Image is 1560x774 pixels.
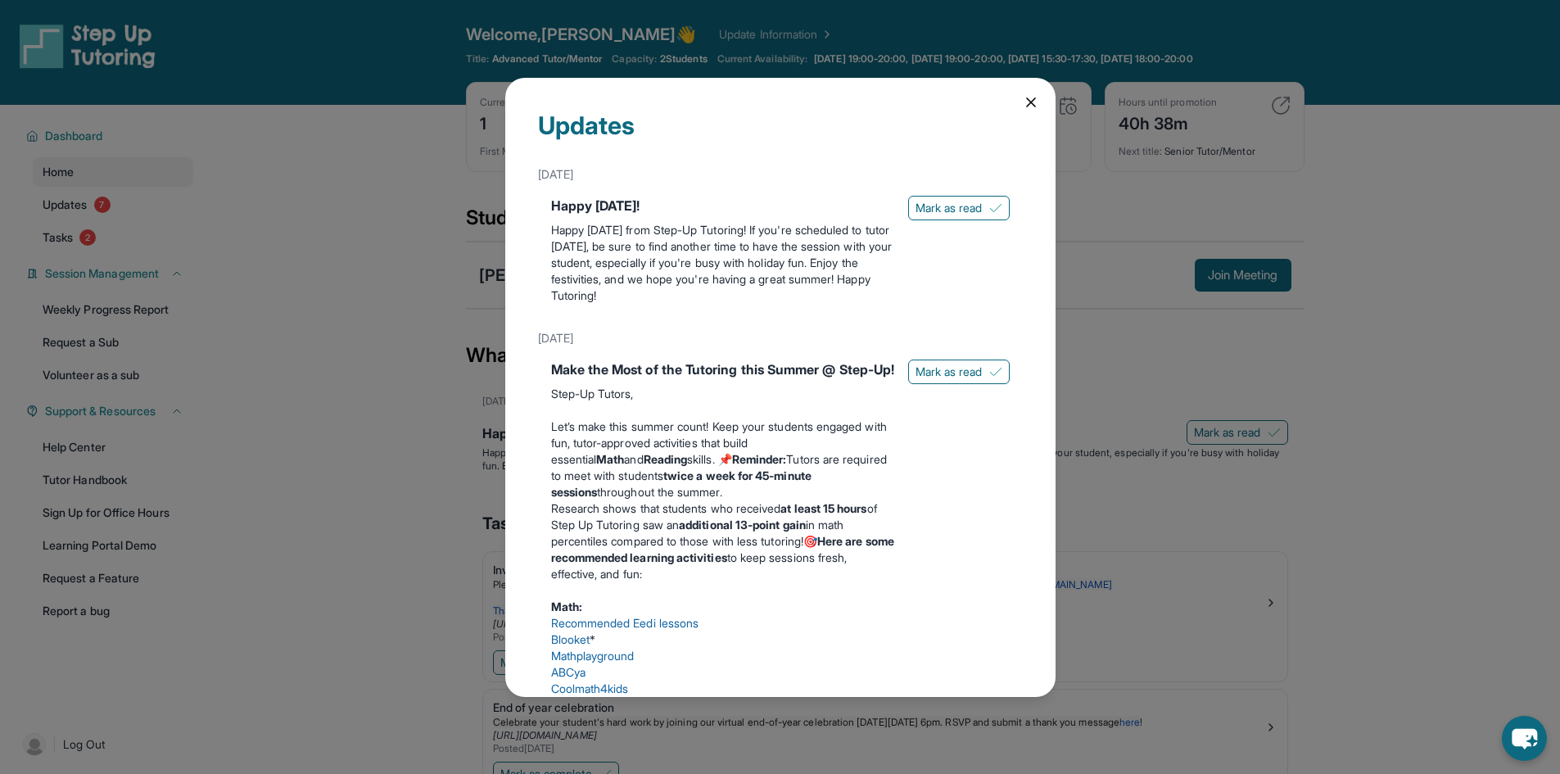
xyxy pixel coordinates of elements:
[551,681,629,695] a: Coolmath4kids
[551,500,895,582] p: Research shows that students who received of Step Up Tutoring saw an in math percentiles compared...
[551,616,699,630] a: Recommended Eedi lessons
[644,452,688,466] strong: Reading
[551,468,812,499] strong: twice a week for 45-minute sessions
[551,649,635,663] a: Mathplayground
[989,201,1002,215] img: Mark as read
[989,365,1002,378] img: Mark as read
[1502,716,1547,761] button: chat-button
[679,518,806,532] strong: additional 13-point gain
[551,665,586,679] a: ABCya
[732,452,787,466] strong: Reminder:
[908,196,1010,220] button: Mark as read
[551,632,590,646] a: Blooket
[780,501,866,515] strong: at least 15 hours
[551,222,895,304] p: Happy [DATE] from Step-Up Tutoring! If you're scheduled to tutor [DATE], be sure to find another ...
[551,386,895,402] p: Step-Up Tutors,
[908,360,1010,384] button: Mark as read
[596,452,624,466] strong: Math
[538,111,1023,160] div: Updates
[538,160,1023,189] div: [DATE]
[916,200,983,216] span: Mark as read
[551,600,582,613] strong: Math:
[551,360,895,379] div: Make the Most of the Tutoring this Summer @ Step-Up!
[551,419,895,500] p: Let’s make this summer count! Keep your students engaged with fun, tutor-approved activities that...
[538,324,1023,353] div: [DATE]
[551,196,895,215] div: Happy [DATE]!
[916,364,983,380] span: Mark as read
